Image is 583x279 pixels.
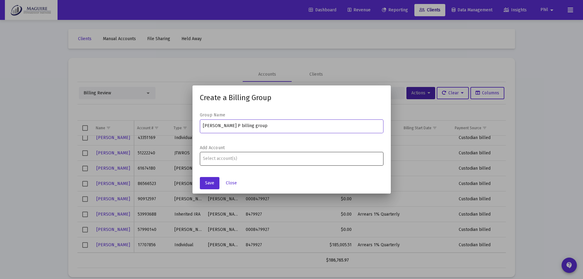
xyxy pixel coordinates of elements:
span: Close [226,180,237,186]
button: Close [221,177,242,189]
h1: Create a Billing Group [200,93,383,103]
button: Save [200,177,219,189]
label: Group Name [200,112,226,118]
input: Select account(s) [203,156,380,161]
mat-chip-list: Assignment Selection [203,155,380,162]
label: Add Account [200,145,225,150]
input: Group name [203,123,380,128]
span: Save [205,180,214,186]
